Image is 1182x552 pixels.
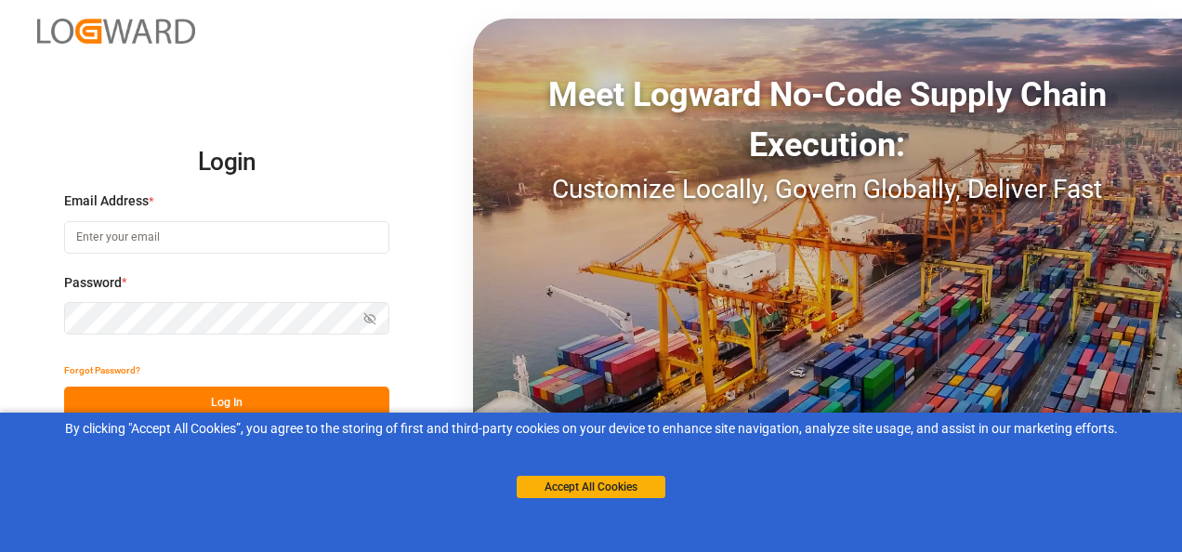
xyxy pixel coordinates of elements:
button: Accept All Cookies [517,476,665,498]
div: By clicking "Accept All Cookies”, you agree to the storing of first and third-party cookies on yo... [13,419,1169,439]
div: Meet Logward No-Code Supply Chain Execution: [473,70,1182,170]
span: Password [64,273,122,293]
span: Email Address [64,191,149,211]
button: Forgot Password? [64,354,140,387]
button: Log In [64,387,389,419]
input: Enter your email [64,221,389,254]
img: Logward_new_orange.png [37,19,195,44]
h2: Login [64,133,389,192]
div: Customize Locally, Govern Globally, Deliver Fast [473,170,1182,209]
